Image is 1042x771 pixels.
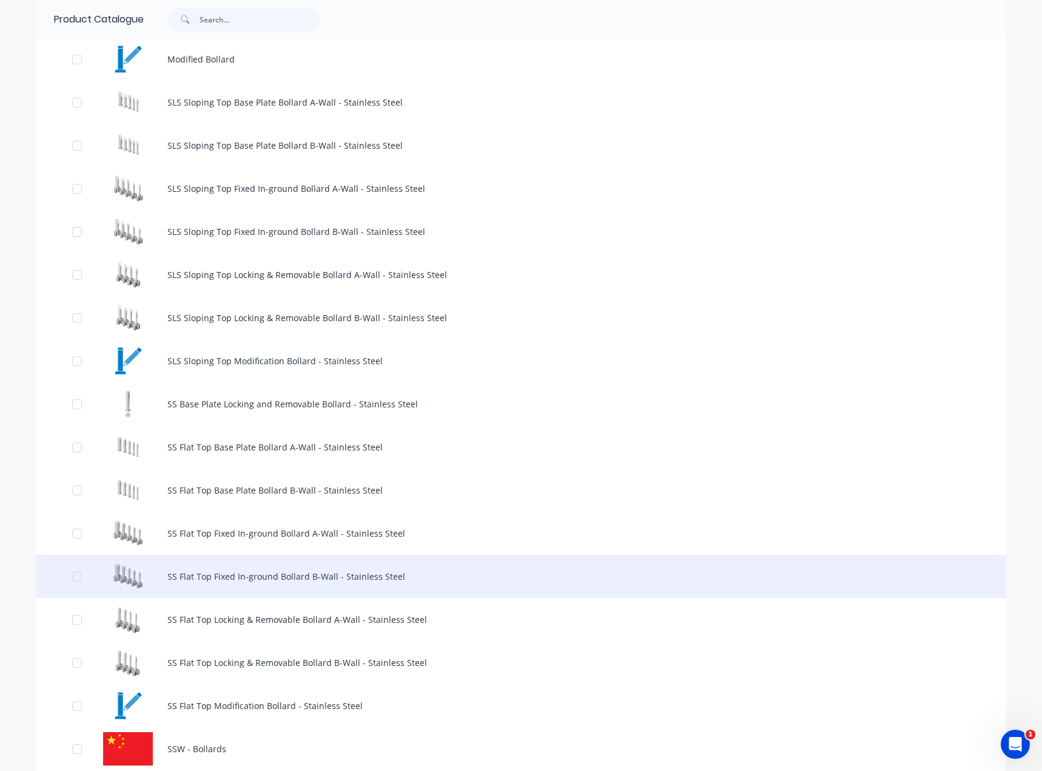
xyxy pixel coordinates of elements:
iframe: Intercom live chat [1001,730,1030,759]
div: SLS Sloping Top Locking & Removable Bollard B-Wall - Stainless SteelSLS Sloping Top Locking & Rem... [36,296,1006,339]
div: SSW - BollardsSSW - Bollards [36,727,1006,770]
div: SLS Sloping Top Modification Bollard - Stainless SteelSLS Sloping Top Modification Bollard - Stai... [36,339,1006,382]
div: SLS Sloping Top Fixed In-ground Bollard A-Wall - Stainless SteelSLS Sloping Top Fixed In-ground B... [36,167,1006,210]
div: SLS Sloping Top Fixed In-ground Bollard B-Wall - Stainless SteelSLS Sloping Top Fixed In-ground B... [36,210,1006,253]
div: SS Flat Top Fixed In-ground Bollard B-Wall - Stainless SteelSS Flat Top Fixed In-ground Bollard B... [36,555,1006,598]
div: SS Flat Top Modification Bollard - Stainless SteelSS Flat Top Modification Bollard - Stainless Steel [36,684,1006,727]
input: Search... [200,7,320,32]
div: SS Flat Top Locking & Removable Bollard A-Wall - Stainless SteelSS Flat Top Locking & Removable B... [36,598,1006,641]
div: SS Base Plate Locking and Removable Bollard - Stainless SteelSS Base Plate Locking and Removable ... [36,382,1006,426]
div: SS Flat Top Base Plate Bollard A-Wall - Stainless SteelSS Flat Top Base Plate Bollard A-Wall - St... [36,426,1006,469]
div: SLS Sloping Top Locking & Removable Bollard A-Wall - Stainless SteelSLS Sloping Top Locking & Rem... [36,253,1006,296]
div: SS Flat Top Base Plate Bollard B-Wall - Stainless SteelSS Flat Top Base Plate Bollard B-Wall - St... [36,469,1006,512]
div: SLS Sloping Top Base Plate Bollard B-Wall - Stainless SteelSLS Sloping Top Base Plate Bollard B-W... [36,124,1006,167]
div: Modified BollardModified Bollard [36,38,1006,81]
div: SS Flat Top Fixed In-ground Bollard A-Wall - Stainless SteelSS Flat Top Fixed In-ground Bollard A... [36,512,1006,555]
div: SLS Sloping Top Base Plate Bollard A-Wall - Stainless SteelSLS Sloping Top Base Plate Bollard A-W... [36,81,1006,124]
div: SS Flat Top Locking & Removable Bollard B-Wall - Stainless SteelSS Flat Top Locking & Removable B... [36,641,1006,684]
span: 1 [1026,730,1035,739]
